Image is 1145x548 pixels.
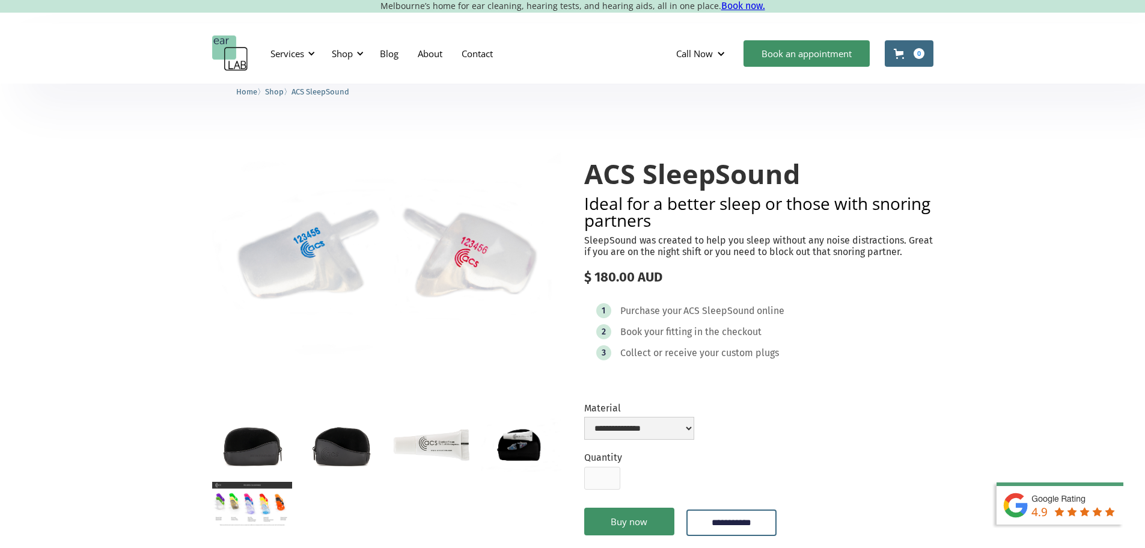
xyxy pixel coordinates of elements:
[391,419,471,472] a: open lightbox
[263,35,319,72] div: Services
[212,419,292,472] a: open lightbox
[236,87,257,96] span: Home
[914,48,924,59] div: 0
[212,35,248,72] a: home
[584,269,933,285] div: $ 180.00 AUD
[743,40,870,67] a: Book an appointment
[212,482,292,527] a: open lightbox
[584,235,933,257] p: SleepSound was created to help you sleep without any noise distractions. Great if you are on the ...
[584,159,933,189] h1: ACS SleepSound
[584,195,933,229] h2: Ideal for a better sleep or those with snoring partners
[270,48,304,60] div: Services
[302,419,382,472] a: open lightbox
[212,135,561,377] a: open lightbox
[481,419,561,472] a: open lightbox
[584,402,694,414] label: Material
[620,305,682,317] div: Purchase your
[236,85,265,98] li: 〉
[676,48,713,60] div: Call Now
[408,36,452,71] a: About
[452,36,502,71] a: Contact
[683,305,755,317] div: ACS SleepSound
[885,40,933,67] a: Open cart
[602,327,606,336] div: 2
[584,508,674,535] a: Buy now
[620,326,762,338] div: Book your fitting in the checkout
[212,135,561,377] img: ACS SleepSound
[265,85,284,97] a: Shop
[265,85,292,98] li: 〉
[292,85,349,97] a: ACS SleepSound
[265,87,284,96] span: Shop
[292,87,349,96] span: ACS SleepSound
[667,35,737,72] div: Call Now
[325,35,367,72] div: Shop
[620,347,779,359] div: Collect or receive your custom plugs
[332,48,353,60] div: Shop
[757,305,784,317] div: online
[584,452,622,463] label: Quantity
[370,36,408,71] a: Blog
[602,348,606,357] div: 3
[602,306,605,315] div: 1
[236,85,257,97] a: Home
